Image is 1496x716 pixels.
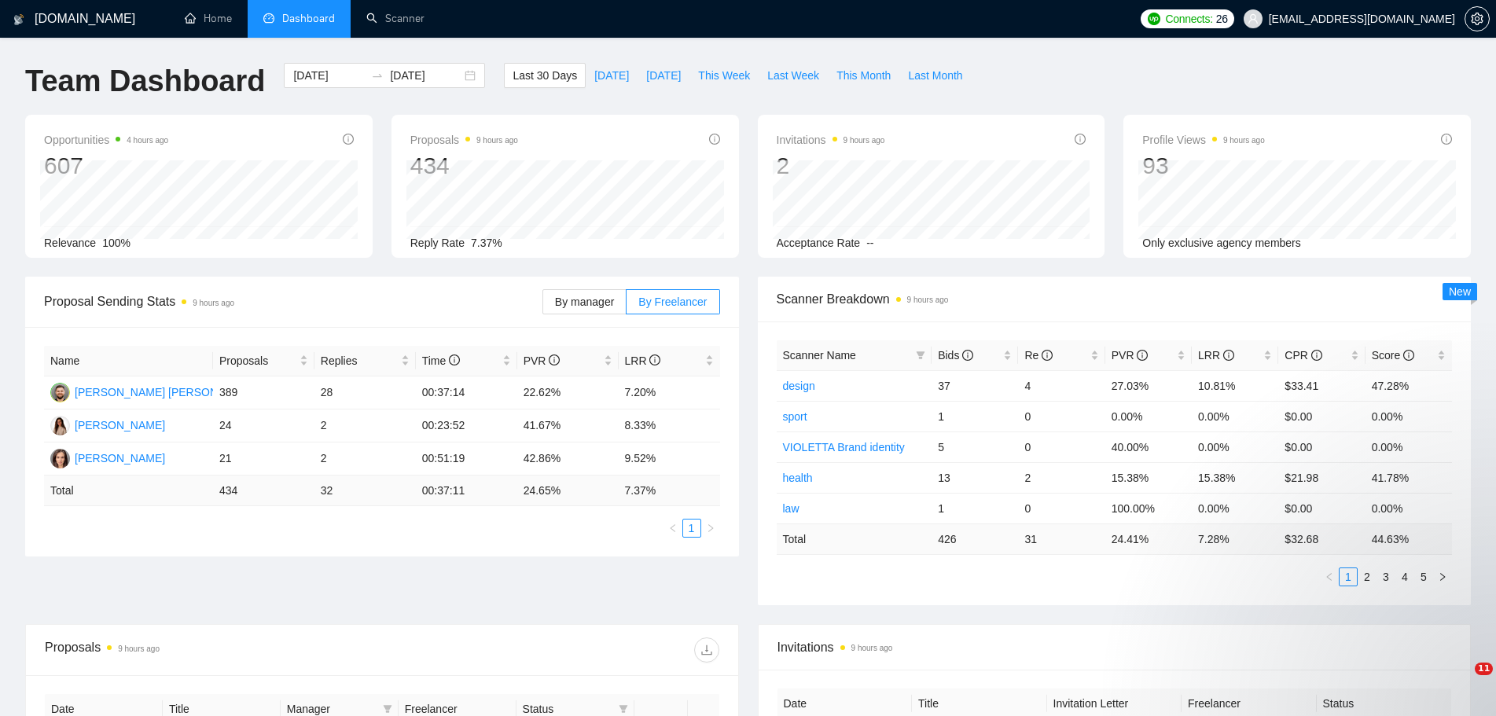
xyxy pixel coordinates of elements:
td: Total [44,475,213,506]
span: Opportunities [44,130,168,149]
span: By manager [555,296,614,308]
span: info-circle [449,354,460,365]
td: 0.00% [1192,401,1278,431]
span: Score [1372,349,1414,362]
span: info-circle [1075,134,1086,145]
span: Re [1024,349,1053,362]
td: $21.98 [1278,462,1365,493]
span: LRR [1198,349,1234,362]
span: Proposal Sending Stats [44,292,542,311]
input: End date [390,67,461,84]
span: Time [422,354,460,367]
span: Scanner Name [783,349,856,362]
span: info-circle [1042,350,1053,361]
h1: Team Dashboard [25,63,265,100]
span: Only exclusive agency members [1142,237,1301,249]
td: 10.81% [1192,370,1278,401]
span: Dashboard [282,12,335,25]
th: Proposals [213,346,314,376]
a: law [783,502,799,515]
td: $33.41 [1278,370,1365,401]
span: PVR [524,354,561,367]
span: Acceptance Rate [777,237,861,249]
img: VY [50,449,70,468]
a: homeHome [185,12,232,25]
td: 00:51:19 [416,442,517,475]
span: Proposals [410,130,518,149]
td: 8.33% [619,409,720,442]
td: 15.38% [1105,462,1192,493]
td: 0 [1018,401,1105,431]
td: 434 [213,475,314,506]
span: right [706,523,715,533]
td: 13 [932,462,1018,493]
span: PVR [1112,349,1149,362]
td: 9.52% [619,442,720,475]
td: 00:37:11 [416,475,517,506]
div: [PERSON_NAME] [PERSON_NAME] [75,384,259,401]
a: design [783,380,815,392]
iframe: Intercom live chat [1443,663,1480,700]
time: 9 hours ago [193,299,234,307]
span: filter [913,343,928,367]
a: setting [1465,13,1490,25]
td: $0.00 [1278,493,1365,523]
img: KY [50,383,70,402]
time: 9 hours ago [844,136,885,145]
span: to [371,69,384,82]
span: info-circle [549,354,560,365]
td: 426 [932,523,1018,554]
th: Name [44,346,213,376]
li: Previous Page [663,519,682,538]
td: $0.00 [1278,401,1365,431]
span: This Month [836,67,891,84]
button: [DATE] [638,63,689,88]
input: Start date [293,67,365,84]
td: $0.00 [1278,431,1365,462]
td: 31 [1018,523,1105,554]
td: 15.38% [1192,462,1278,493]
td: 2 [1018,462,1105,493]
td: 0.00% [1192,493,1278,523]
span: info-circle [1403,350,1414,361]
td: 7.28 % [1192,523,1278,554]
button: Last 30 Days [504,63,586,88]
td: 0 [1018,431,1105,462]
time: 9 hours ago [851,644,893,652]
img: upwork-logo.png [1148,13,1160,25]
span: Bids [938,349,973,362]
td: 7.20% [619,376,720,409]
a: VIOLETTA Brand identity [783,441,905,453]
td: Total [777,523,932,554]
td: 5 [932,431,1018,462]
span: info-circle [1137,350,1148,361]
td: 24.65 % [517,475,619,506]
time: 9 hours ago [118,644,160,653]
td: 2 [314,442,416,475]
span: Proposals [219,352,296,369]
span: By Freelancer [638,296,707,308]
a: HB[PERSON_NAME] [50,418,165,431]
td: 00:23:52 [416,409,517,442]
span: This Week [698,67,750,84]
button: This Week [689,63,759,88]
td: 0.00% [1105,401,1192,431]
span: Replies [321,352,398,369]
span: [DATE] [646,67,681,84]
a: searchScanner [366,12,425,25]
td: 2 [314,409,416,442]
td: 32 [314,475,416,506]
time: 9 hours ago [1223,136,1265,145]
span: [DATE] [594,67,629,84]
time: 9 hours ago [476,136,518,145]
div: 93 [1142,151,1265,181]
td: 1 [932,401,1018,431]
td: $ 32.68 [1278,523,1365,554]
td: 0 [1018,493,1105,523]
div: 434 [410,151,518,181]
span: info-circle [962,350,973,361]
span: Reply Rate [410,237,465,249]
td: 28 [314,376,416,409]
span: info-circle [1223,350,1234,361]
span: Scanner Breakdown [777,289,1453,309]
